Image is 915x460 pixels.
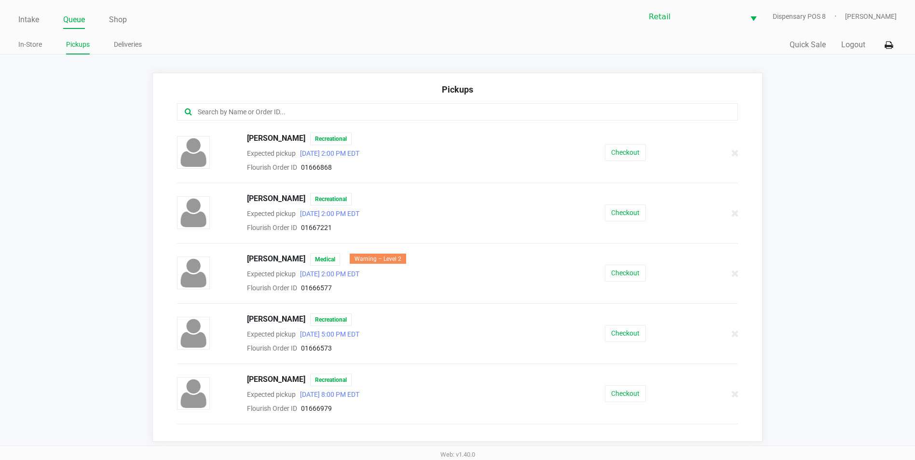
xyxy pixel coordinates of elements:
[247,284,297,292] span: Flourish Order ID
[442,84,473,95] span: Pickups
[247,163,297,171] span: Flourish Order ID
[63,13,85,27] a: Queue
[790,39,826,51] button: Quick Sale
[114,39,142,51] a: Deliveries
[18,13,39,27] a: Intake
[310,253,340,266] span: Medical
[247,210,296,217] span: Expected pickup
[310,193,352,205] span: Recreational
[301,344,332,352] span: 01666573
[296,391,359,398] span: [DATE] 8:00 PM EDT
[301,405,332,412] span: 01666979
[605,204,646,221] button: Checkout
[296,210,359,217] span: [DATE] 2:00 PM EDT
[247,313,305,326] span: [PERSON_NAME]
[247,344,297,352] span: Flourish Order ID
[247,405,297,412] span: Flourish Order ID
[247,391,296,398] span: Expected pickup
[773,12,845,22] span: Dispensary POS 8
[301,284,332,292] span: 01666577
[247,193,305,205] span: [PERSON_NAME]
[247,224,297,231] span: Flourish Order ID
[109,13,127,27] a: Shop
[296,330,359,338] span: [DATE] 5:00 PM EDT
[845,12,897,22] span: [PERSON_NAME]
[301,163,332,171] span: 01666868
[350,254,406,264] div: Warning – Level 2
[649,11,738,23] span: Retail
[605,265,646,282] button: Checkout
[744,5,763,28] button: Select
[18,39,42,51] a: In-Store
[247,374,305,386] span: [PERSON_NAME]
[247,133,305,145] span: [PERSON_NAME]
[605,325,646,342] button: Checkout
[247,253,305,266] span: [PERSON_NAME]
[296,149,359,157] span: [DATE] 2:00 PM EDT
[197,107,688,118] input: Search by Name or Order ID...
[247,149,296,157] span: Expected pickup
[310,313,352,326] span: Recreational
[301,224,332,231] span: 01667221
[66,39,90,51] a: Pickups
[247,330,296,338] span: Expected pickup
[310,374,352,386] span: Recreational
[605,144,646,161] button: Checkout
[310,133,352,145] span: Recreational
[605,385,646,402] button: Checkout
[841,39,865,51] button: Logout
[296,270,359,278] span: [DATE] 2:00 PM EDT
[440,451,475,458] span: Web: v1.40.0
[247,270,296,278] span: Expected pickup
